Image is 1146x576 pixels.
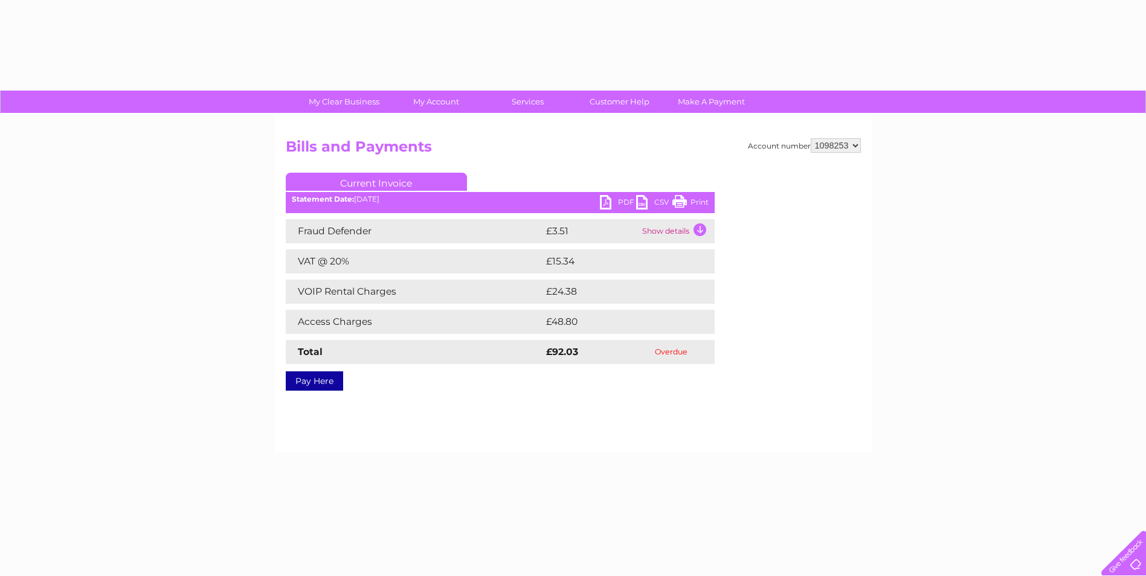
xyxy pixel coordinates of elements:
[286,371,343,391] a: Pay Here
[662,91,761,113] a: Make A Payment
[543,280,690,304] td: £24.38
[294,91,394,113] a: My Clear Business
[748,138,861,153] div: Account number
[546,346,578,357] strong: £92.03
[286,195,715,203] div: [DATE]
[286,280,543,304] td: VOIP Rental Charges
[286,138,861,161] h2: Bills and Payments
[570,91,669,113] a: Customer Help
[286,219,543,243] td: Fraud Defender
[286,173,467,191] a: Current Invoice
[543,310,691,334] td: £48.80
[478,91,578,113] a: Services
[386,91,486,113] a: My Account
[639,219,715,243] td: Show details
[543,249,689,274] td: £15.34
[286,249,543,274] td: VAT @ 20%
[636,195,672,213] a: CSV
[628,340,714,364] td: Overdue
[543,219,639,243] td: £3.51
[600,195,636,213] a: PDF
[286,310,543,334] td: Access Charges
[298,346,323,357] strong: Total
[672,195,709,213] a: Print
[292,194,354,203] b: Statement Date:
